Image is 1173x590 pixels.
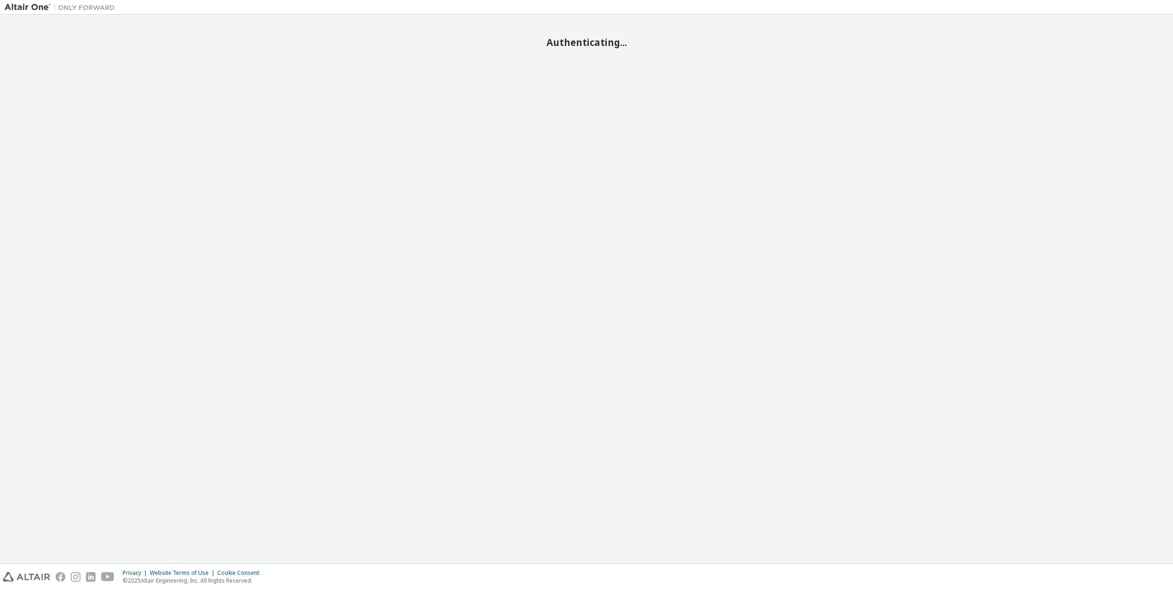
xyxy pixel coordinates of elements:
img: facebook.svg [56,572,65,582]
img: instagram.svg [71,572,80,582]
img: Altair One [5,3,120,12]
div: Website Terms of Use [150,569,217,577]
div: Privacy [123,569,150,577]
img: altair_logo.svg [3,572,50,582]
img: linkedin.svg [86,572,96,582]
img: youtube.svg [101,572,114,582]
div: Cookie Consent [217,569,265,577]
h2: Authenticating... [5,36,1168,48]
p: © 2025 Altair Engineering, Inc. All Rights Reserved. [123,577,265,584]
